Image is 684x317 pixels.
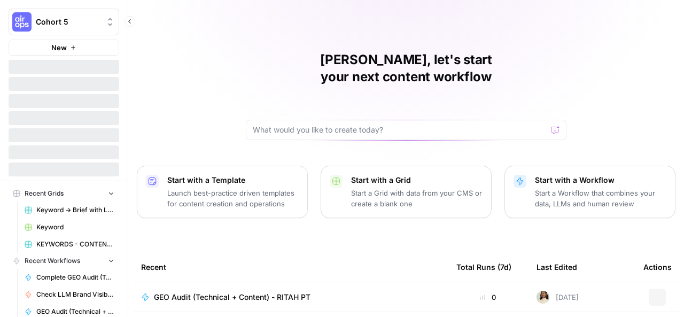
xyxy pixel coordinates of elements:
[167,175,299,185] p: Start with a Template
[12,12,32,32] img: Cohort 5 Logo
[167,188,299,209] p: Launch best-practice driven templates for content creation and operations
[137,166,308,218] button: Start with a TemplateLaunch best-practice driven templates for content creation and operations
[535,175,666,185] p: Start with a Workflow
[535,188,666,209] p: Start a Workflow that combines your data, LLMs and human review
[9,9,119,35] button: Workspace: Cohort 5
[20,236,119,253] a: KEYWORDS - CONTENT BRIEFS - BLOGS
[36,290,114,299] span: Check LLM Brand Visibility for PAA Questions - RITAH PT
[9,40,119,56] button: New
[20,286,119,303] a: Check LLM Brand Visibility for PAA Questions - RITAH PT
[456,292,519,303] div: 0
[253,125,547,135] input: What would you like to create today?
[537,291,549,304] img: 03va8147u79ydy9j8hf8ees2u029
[537,252,577,282] div: Last Edited
[154,292,310,303] span: GEO Audit (Technical + Content) - RITAH PT
[25,256,80,266] span: Recent Workflows
[20,219,119,236] a: Keyword
[36,222,114,232] span: Keyword
[141,292,439,303] a: GEO Audit (Technical + Content) - RITAH PT
[246,51,566,86] h1: [PERSON_NAME], let's start your next content workflow
[36,307,114,316] span: GEO Audit (Technical + Content) - RITAH PT
[36,17,100,27] span: Cohort 5
[351,175,483,185] p: Start with a Grid
[9,253,119,269] button: Recent Workflows
[20,202,119,219] a: Keyword -> Brief with Links ([PERSON_NAME])
[51,42,67,53] span: New
[504,166,675,218] button: Start with a WorkflowStart a Workflow that combines your data, LLMs and human review
[351,188,483,209] p: Start a Grid with data from your CMS or create a blank one
[141,252,439,282] div: Recent
[321,166,492,218] button: Start with a GridStart a Grid with data from your CMS or create a blank one
[36,205,114,215] span: Keyword -> Brief with Links ([PERSON_NAME])
[36,273,114,282] span: Complete GEO Audit (Technical + Content) - [PERSON_NAME]
[25,189,64,198] span: Recent Grids
[20,269,119,286] a: Complete GEO Audit (Technical + Content) - [PERSON_NAME]
[36,239,114,249] span: KEYWORDS - CONTENT BRIEFS - BLOGS
[9,185,119,202] button: Recent Grids
[456,252,511,282] div: Total Runs (7d)
[537,291,579,304] div: [DATE]
[643,252,672,282] div: Actions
